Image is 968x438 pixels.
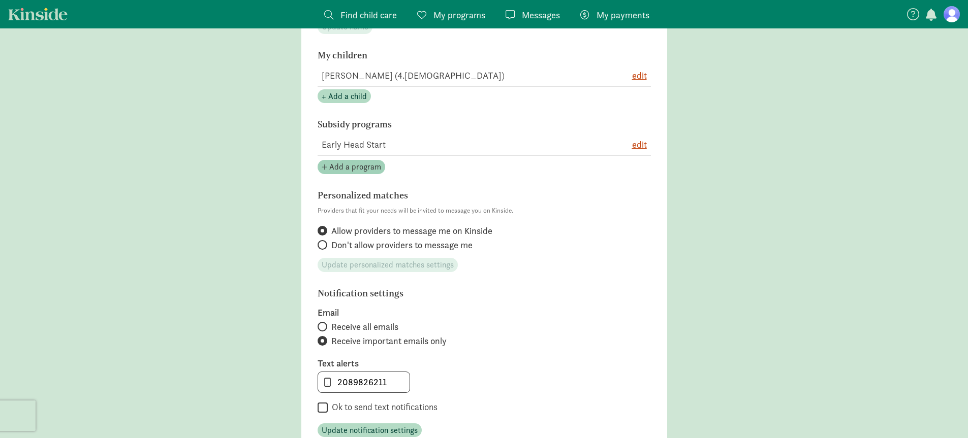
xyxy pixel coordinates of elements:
button: Update notification settings [318,423,422,437]
button: Add a program [318,160,385,174]
span: My programs [433,8,485,22]
label: Email [318,307,651,319]
button: edit [632,138,647,151]
h6: My children [318,50,597,60]
td: [PERSON_NAME] (4.[DEMOGRAPHIC_DATA]) [318,64,600,87]
span: Receive all emails [331,321,398,333]
span: Messages [522,8,560,22]
span: My payments [597,8,649,22]
span: Don't allow providers to message me [331,239,473,251]
span: Update personalized matches settings [322,259,454,271]
span: Allow providers to message me on Kinside [331,225,492,237]
span: + Add a child [322,90,367,103]
h6: Notification settings [318,288,597,298]
h6: Personalized matches [318,190,597,200]
input: 555-555-5555 [318,372,410,392]
a: Kinside [8,8,68,20]
label: Ok to send text notifications [328,401,438,413]
button: edit [632,69,647,82]
label: Text alerts [318,357,651,369]
span: Add a program [329,161,381,173]
button: Update personalized matches settings [318,258,458,272]
span: Update notification settings [322,424,418,436]
h6: Subsidy programs [318,119,597,129]
button: + Add a child [318,89,371,104]
td: Early Head Start [318,133,600,156]
span: Find child care [340,8,397,22]
span: Receive important emails only [331,335,447,347]
p: Providers that fit your needs will be invited to message you on Kinside. [318,205,651,217]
